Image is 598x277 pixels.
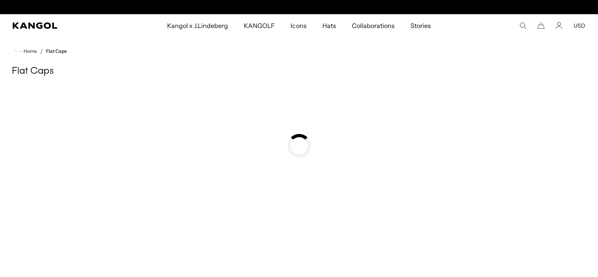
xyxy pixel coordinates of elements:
slideshow-component: Announcement bar [218,4,380,10]
button: USD [574,22,585,29]
a: Kangol x J.Lindeberg [159,14,236,37]
span: Kangol x J.Lindeberg [167,14,228,37]
summary: Search here [519,22,526,29]
h1: Flat Caps [12,65,586,77]
a: Flat Caps [46,48,67,54]
span: Icons [291,14,306,37]
a: Stories [403,14,439,37]
a: Home [15,48,37,55]
a: Hats [315,14,344,37]
span: Stories [410,14,431,37]
span: KANGOLF [244,14,275,37]
a: Icons [283,14,314,37]
a: Kangol [13,22,110,29]
li: / [37,46,43,56]
span: Home [22,48,37,54]
span: Collaborations [352,14,395,37]
a: Collaborations [344,14,403,37]
div: Announcement [218,4,380,10]
button: Cart [537,22,545,29]
div: 1 of 2 [218,4,380,10]
a: Account [556,22,563,29]
a: KANGOLF [236,14,283,37]
span: Hats [322,14,336,37]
